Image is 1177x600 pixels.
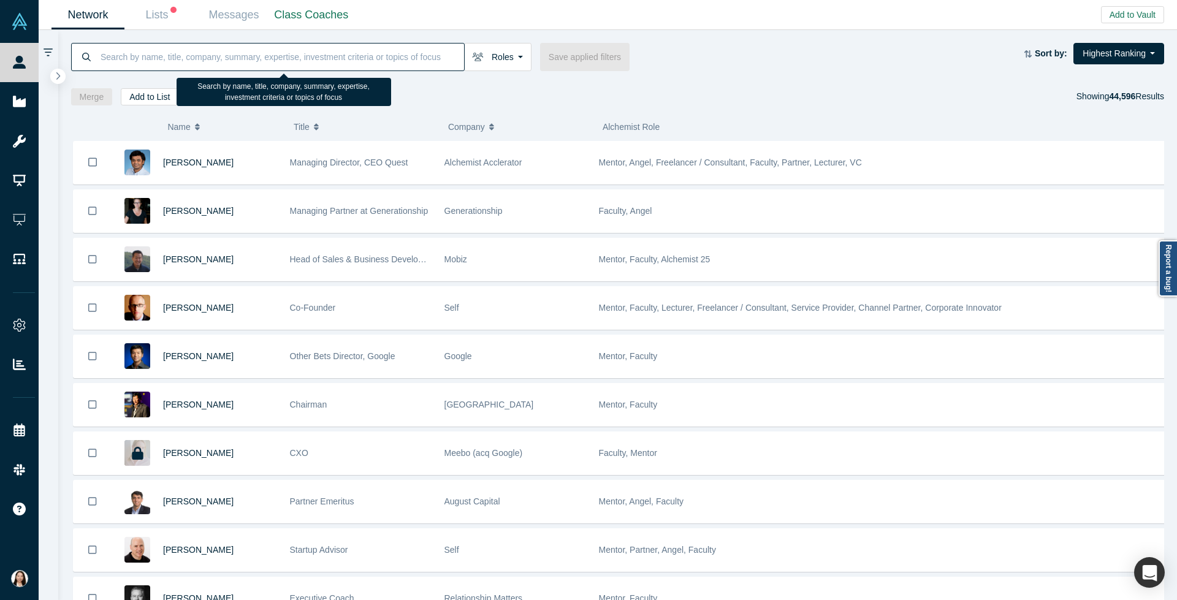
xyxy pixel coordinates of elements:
[197,1,270,29] a: Messages
[599,351,658,361] span: Mentor, Faculty
[124,246,150,272] img: Michael Chang's Profile Image
[1101,6,1164,23] button: Add to Vault
[444,496,500,506] span: August Capital
[163,206,234,216] a: [PERSON_NAME]
[444,254,467,264] span: Mobiz
[444,545,459,555] span: Self
[121,88,178,105] button: Add to List
[124,295,150,321] img: Robert Winder's Profile Image
[599,448,657,458] span: Faculty, Mentor
[290,496,354,506] span: Partner Emeritus
[448,114,485,140] span: Company
[163,545,234,555] a: [PERSON_NAME]
[444,400,534,409] span: [GEOGRAPHIC_DATA]
[599,206,652,216] span: Faculty, Angel
[124,343,150,369] img: Steven Kan's Profile Image
[1035,48,1067,58] strong: Sort by:
[448,114,590,140] button: Company
[1073,43,1164,64] button: Highest Ranking
[1109,91,1164,101] span: Results
[290,545,348,555] span: Startup Advisor
[444,448,523,458] span: Meebo (acq Google)
[74,480,112,523] button: Bookmark
[290,400,327,409] span: Chairman
[1109,91,1135,101] strong: 44,596
[74,335,112,378] button: Bookmark
[1159,240,1177,297] a: Report a bug!
[599,400,658,409] span: Mentor, Faculty
[1076,88,1164,105] div: Showing
[163,496,234,506] a: [PERSON_NAME]
[599,158,862,167] span: Mentor, Angel, Freelancer / Consultant, Faculty, Partner, Lecturer, VC
[74,384,112,426] button: Bookmark
[167,114,281,140] button: Name
[99,42,464,71] input: Search by name, title, company, summary, expertise, investment criteria or topics of focus
[51,1,124,29] a: Network
[163,448,234,458] a: [PERSON_NAME]
[599,254,710,264] span: Mentor, Faculty, Alchemist 25
[294,114,310,140] span: Title
[290,206,429,216] span: Managing Partner at Generationship
[124,392,150,417] img: Timothy Chou's Profile Image
[290,158,408,167] span: Managing Director, CEO Quest
[290,254,476,264] span: Head of Sales & Business Development (interim)
[74,287,112,329] button: Bookmark
[163,303,234,313] a: [PERSON_NAME]
[294,114,435,140] button: Title
[603,122,660,132] span: Alchemist Role
[444,158,522,167] span: Alchemist Acclerator
[270,1,352,29] a: Class Coaches
[124,150,150,175] img: Gnani Palanikumar's Profile Image
[74,529,112,571] button: Bookmark
[11,13,28,30] img: Alchemist Vault Logo
[599,303,1002,313] span: Mentor, Faculty, Lecturer, Freelancer / Consultant, Service Provider, Channel Partner, Corporate ...
[599,545,716,555] span: Mentor, Partner, Angel, Faculty
[599,496,684,506] span: Mentor, Angel, Faculty
[163,400,234,409] a: [PERSON_NAME]
[163,158,234,167] a: [PERSON_NAME]
[74,190,112,232] button: Bookmark
[464,43,531,71] button: Roles
[163,351,234,361] a: [PERSON_NAME]
[444,206,503,216] span: Generationship
[124,198,150,224] img: Rachel Chalmers's Profile Image
[290,303,336,313] span: Co-Founder
[540,43,630,71] button: Save applied filters
[444,351,472,361] span: Google
[163,254,234,264] a: [PERSON_NAME]
[124,1,197,29] a: Lists
[290,448,308,458] span: CXO
[11,570,28,587] img: Ryoko Manabe's Account
[124,488,150,514] img: Vivek Mehra's Profile Image
[74,141,112,184] button: Bookmark
[74,432,112,474] button: Bookmark
[124,537,150,563] img: Adam Frankl's Profile Image
[74,238,112,281] button: Bookmark
[167,114,190,140] span: Name
[444,303,459,313] span: Self
[71,88,113,105] button: Merge
[290,351,395,361] span: Other Bets Director, Google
